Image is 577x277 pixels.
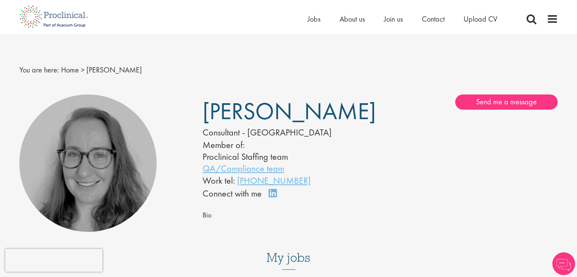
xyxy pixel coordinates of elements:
[19,94,157,232] img: Ingrid Aymes
[464,14,497,24] a: Upload CV
[203,151,357,162] li: Proclinical Staffing team
[340,14,365,24] a: About us
[61,65,79,75] a: breadcrumb link
[203,139,245,151] label: Member of:
[552,252,575,275] img: Chatbot
[203,175,235,186] span: Work tel:
[422,14,445,24] a: Contact
[203,96,376,126] span: [PERSON_NAME]
[203,126,357,139] div: Consultant - [GEOGRAPHIC_DATA]
[19,251,558,264] h3: My jobs
[86,65,142,75] span: [PERSON_NAME]
[81,65,85,75] span: >
[203,162,284,174] a: QA/Compliance team
[203,211,212,220] span: Bio
[384,14,403,24] a: Join us
[5,249,102,272] iframe: reCAPTCHA
[19,65,59,75] span: You are here:
[455,94,558,110] a: Send me a message
[308,14,321,24] a: Jobs
[237,175,311,186] a: [PHONE_NUMBER]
